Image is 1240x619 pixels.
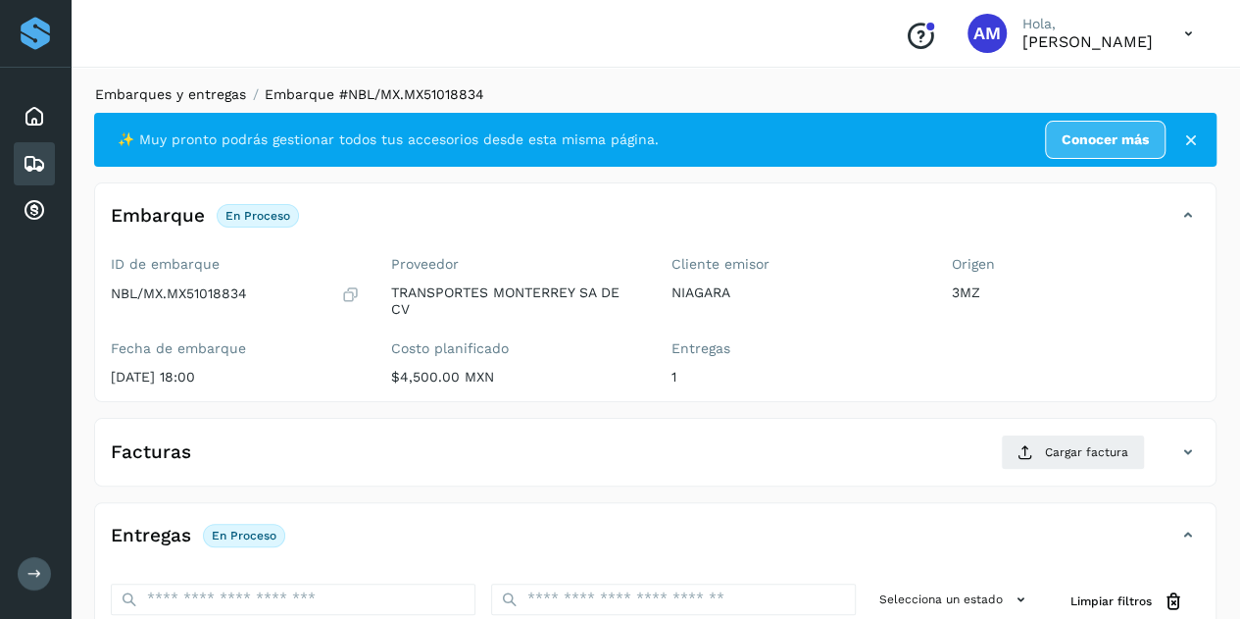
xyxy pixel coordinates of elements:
[1001,435,1145,470] button: Cargar factura
[111,256,360,273] label: ID de embarque
[118,129,659,150] span: ✨ Muy pronto podrás gestionar todos tus accesorios desde esta misma página.
[1022,16,1153,32] p: Hola,
[951,256,1200,273] label: Origen
[14,142,55,185] div: Embarques
[671,369,920,386] p: 1
[391,256,640,273] label: Proveedor
[1045,443,1128,461] span: Cargar factura
[1070,593,1152,610] span: Limpiar filtros
[671,284,920,301] p: NIAGARA
[265,86,484,102] span: Embarque #NBL/MX.MX51018834
[111,340,360,357] label: Fecha de embarque
[14,95,55,138] div: Inicio
[111,285,247,302] p: NBL/MX.MX51018834
[951,284,1200,301] p: 3MZ
[95,435,1215,486] div: FacturasCargar factura
[95,199,1215,248] div: EmbarqueEn proceso
[671,340,920,357] label: Entregas
[1045,121,1166,159] a: Conocer más
[391,284,640,318] p: TRANSPORTES MONTERREY SA DE CV
[95,86,246,102] a: Embarques y entregas
[871,584,1039,616] button: Selecciona un estado
[14,189,55,232] div: Cuentas por cobrar
[111,525,191,547] h4: Entregas
[225,209,290,223] p: En proceso
[671,256,920,273] label: Cliente emisor
[391,369,640,386] p: $4,500.00 MXN
[1022,32,1153,51] p: Angele Monserrat Manriquez Bisuett
[391,340,640,357] label: Costo planificado
[95,519,1215,568] div: EntregasEn proceso
[111,369,360,386] p: [DATE] 18:00
[111,205,205,228] h4: Embarque
[212,529,276,542] p: En proceso
[111,441,191,464] h4: Facturas
[94,84,1216,105] nav: breadcrumb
